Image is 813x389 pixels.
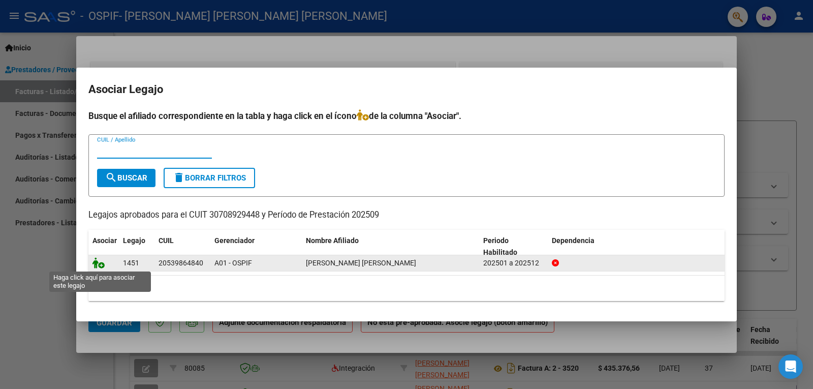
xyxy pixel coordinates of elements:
[123,236,145,245] span: Legajo
[105,173,147,183] span: Buscar
[88,230,119,263] datatable-header-cell: Asociar
[159,257,203,269] div: 20539864840
[778,354,803,379] div: Open Intercom Messenger
[173,171,185,184] mat-icon: delete
[548,230,725,263] datatable-header-cell: Dependencia
[154,230,210,263] datatable-header-cell: CUIL
[164,168,255,188] button: Borrar Filtros
[306,236,359,245] span: Nombre Afiliado
[123,259,139,267] span: 1451
[88,80,725,99] h2: Asociar Legajo
[552,236,595,245] span: Dependencia
[479,230,548,263] datatable-header-cell: Periodo Habilitado
[88,109,725,123] h4: Busque el afiliado correspondiente en la tabla y haga click en el ícono de la columna "Asociar".
[88,276,725,301] div: 1 registros
[483,257,544,269] div: 202501 a 202512
[97,169,155,187] button: Buscar
[302,230,479,263] datatable-header-cell: Nombre Afiliado
[173,173,246,183] span: Borrar Filtros
[210,230,302,263] datatable-header-cell: Gerenciador
[92,236,117,245] span: Asociar
[214,259,252,267] span: A01 - OSPIF
[88,209,725,222] p: Legajos aprobados para el CUIT 30708929448 y Período de Prestación 202509
[119,230,154,263] datatable-header-cell: Legajo
[159,236,174,245] span: CUIL
[483,236,517,256] span: Periodo Habilitado
[306,259,416,267] span: DOMINGUEZ BENJAMIN TOBIAS
[214,236,255,245] span: Gerenciador
[105,171,117,184] mat-icon: search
